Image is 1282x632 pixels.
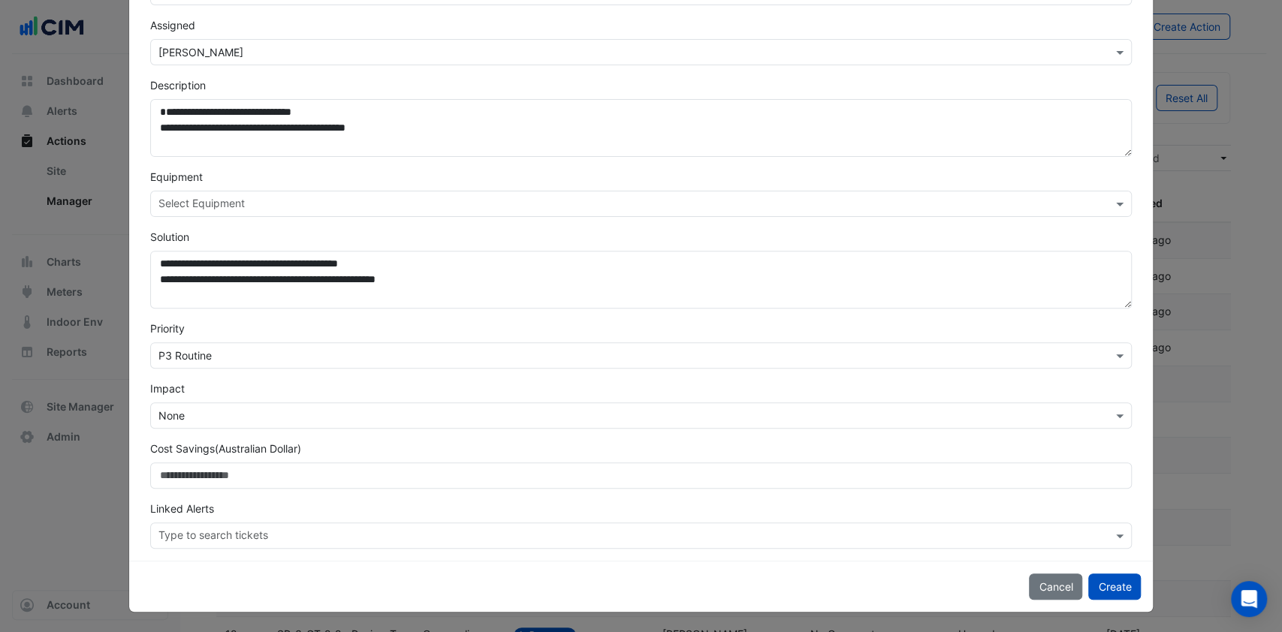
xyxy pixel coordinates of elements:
[150,381,185,396] label: Impact
[1231,581,1267,617] div: Open Intercom Messenger
[150,17,195,33] label: Assigned
[150,169,203,185] label: Equipment
[1029,573,1082,600] button: Cancel
[156,527,268,546] div: Type to search tickets
[150,501,214,516] label: Linked Alerts
[150,229,189,245] label: Solution
[1088,573,1141,600] button: Create
[150,321,185,336] label: Priority
[150,441,301,456] label: Cost Savings (Australian Dollar)
[150,77,206,93] label: Description
[156,195,245,215] div: Select Equipment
